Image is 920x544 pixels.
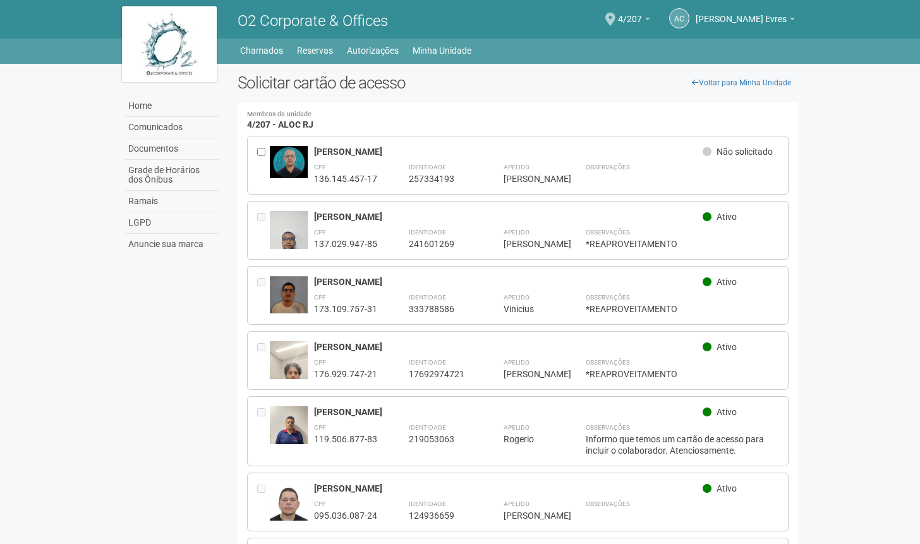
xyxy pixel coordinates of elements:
a: Ramais [125,191,219,212]
strong: Observações [586,359,630,366]
strong: Identidade [409,229,446,236]
div: Entre em contato com a Aministração para solicitar o cancelamento ou 2a via [257,406,270,456]
div: 219053063 [409,433,472,445]
h2: Solicitar cartão de acesso [238,73,798,92]
small: Membros da unidade [247,111,789,118]
strong: CPF [314,294,326,301]
img: user.jpg [270,211,308,279]
strong: Identidade [409,164,446,171]
img: user.jpg [270,341,308,392]
span: Ativo [717,342,737,352]
strong: Apelido [504,164,530,171]
strong: Apelido [504,229,530,236]
span: O2 Corporate & Offices [238,12,388,30]
a: Home [125,95,219,117]
strong: Identidade [409,424,446,431]
div: [PERSON_NAME] [504,510,554,521]
div: [PERSON_NAME] [504,238,554,250]
strong: CPF [314,359,326,366]
a: Grade de Horários dos Ônibus [125,160,219,191]
div: Entre em contato com a Aministração para solicitar o cancelamento ou 2a via [257,341,270,380]
div: 095.036.087-24 [314,510,377,521]
div: 136.145.457-17 [314,173,377,184]
a: Documentos [125,138,219,160]
img: logo.jpg [122,6,217,82]
strong: Apelido [504,359,530,366]
strong: Observações [586,424,630,431]
div: Entre em contato com a Aministração para solicitar o cancelamento ou 2a via [257,483,270,521]
div: Entre em contato com a Aministração para solicitar o cancelamento ou 2a via [257,276,270,315]
div: [PERSON_NAME] [504,368,554,380]
div: Entre em contato com a Aministração para solicitar o cancelamento ou 2a via [257,211,270,250]
span: Ativo [717,407,737,417]
div: *REAPROVEITAMENTO [586,368,778,380]
a: Voltar para Minha Unidade [685,73,798,92]
div: 137.029.947-85 [314,238,377,250]
span: Ativo [717,277,737,287]
span: 4/207 [618,2,642,24]
strong: Observações [586,229,630,236]
strong: Identidade [409,294,446,301]
a: AC [669,8,689,28]
div: [PERSON_NAME] [314,483,703,494]
span: Ativo [717,483,737,493]
span: Não solicitado [717,147,773,157]
div: Vinicius [504,303,554,315]
strong: Observações [586,164,630,171]
div: 173.109.757-31 [314,303,377,315]
div: *REAPROVEITAMENTO [586,303,778,315]
img: user.jpg [270,146,308,178]
strong: Apelido [504,294,530,301]
div: [PERSON_NAME] [314,341,703,353]
strong: Observações [586,294,630,301]
div: 124936659 [409,510,472,521]
strong: Observações [586,500,630,507]
strong: Identidade [409,359,446,366]
div: Informo que temos um cartão de acesso para incluir o colaborador. Atenciosamente. [586,433,778,456]
div: 241601269 [409,238,472,250]
div: 119.506.877-83 [314,433,377,445]
strong: Apelido [504,500,530,507]
a: Reservas [297,42,333,59]
div: *REAPROVEITAMENTO [586,238,778,250]
div: [PERSON_NAME] [314,276,703,287]
a: Anuncie sua marca [125,234,219,255]
div: 176.929.747-21 [314,368,377,380]
div: 333788586 [409,303,472,315]
strong: Identidade [409,500,446,507]
strong: CPF [314,424,326,431]
strong: CPF [314,500,326,507]
div: [PERSON_NAME] [314,406,703,418]
img: user.jpg [270,406,308,457]
strong: Apelido [504,424,530,431]
a: Autorizações [347,42,399,59]
div: 257334193 [409,173,472,184]
div: Rogerio [504,433,554,445]
div: 17692974721 [409,368,472,380]
span: Armando Conceição Evres [696,2,787,24]
a: Minha Unidade [413,42,471,59]
strong: CPF [314,229,326,236]
h4: 4/207 - ALOC RJ [247,111,789,130]
img: user.jpg [270,276,308,313]
a: 4/207 [618,16,650,26]
strong: CPF [314,164,326,171]
a: Chamados [240,42,283,59]
a: LGPD [125,212,219,234]
a: [PERSON_NAME] Evres [696,16,795,26]
div: [PERSON_NAME] [314,146,703,157]
div: [PERSON_NAME] [314,211,703,222]
img: user.jpg [270,483,308,529]
span: Ativo [717,212,737,222]
div: [PERSON_NAME] [504,173,554,184]
a: Comunicados [125,117,219,138]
